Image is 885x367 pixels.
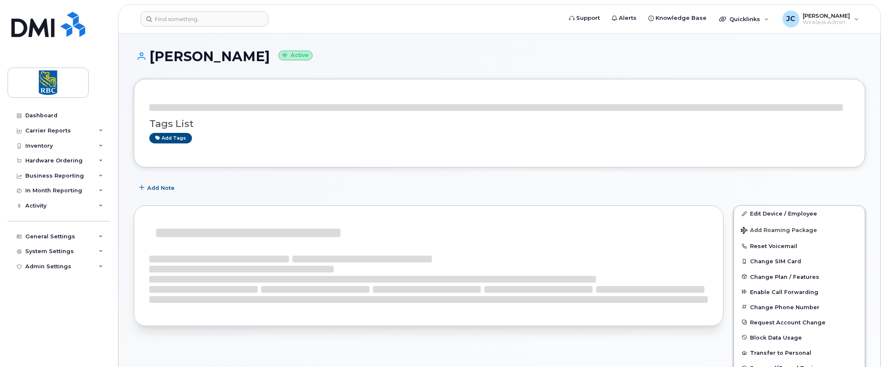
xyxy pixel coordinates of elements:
[734,315,865,330] button: Request Account Change
[734,238,865,254] button: Reset Voicemail
[741,227,817,235] span: Add Roaming Package
[734,254,865,269] button: Change SIM Card
[734,284,865,300] button: Enable Call Forwarding
[750,289,818,295] span: Enable Call Forwarding
[149,119,850,129] h3: Tags List
[134,180,182,195] button: Add Note
[734,269,865,284] button: Change Plan / Features
[734,345,865,360] button: Transfer to Personal
[734,221,865,238] button: Add Roaming Package
[278,51,313,60] small: Active
[750,273,819,280] span: Change Plan / Features
[147,184,175,192] span: Add Note
[734,330,865,345] button: Block Data Usage
[134,49,865,64] h1: [PERSON_NAME]
[149,133,192,143] a: Add tags
[734,206,865,221] a: Edit Device / Employee
[734,300,865,315] button: Change Phone Number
